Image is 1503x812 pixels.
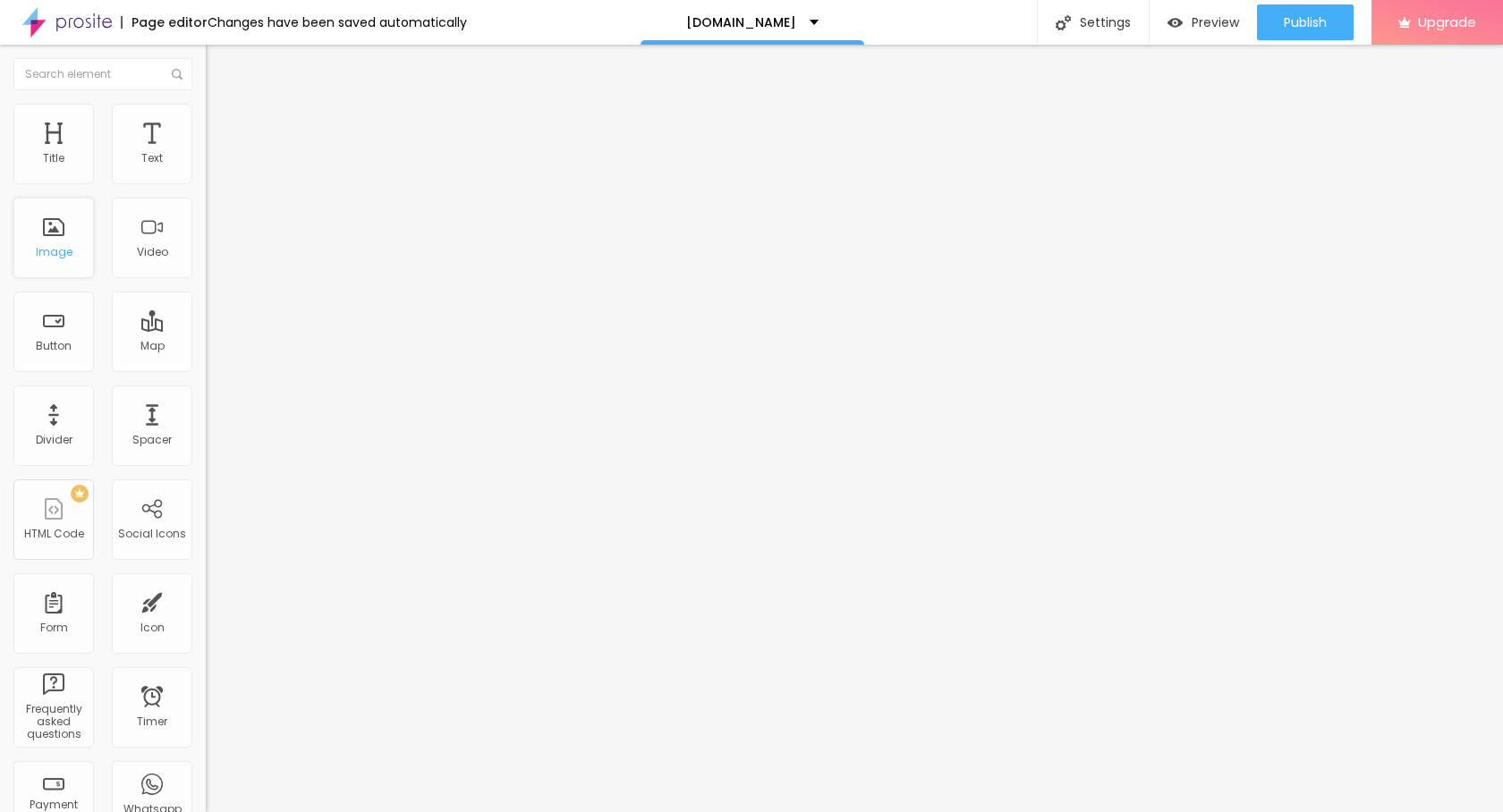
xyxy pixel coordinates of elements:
div: Divider [36,434,72,446]
button: Preview [1150,4,1257,40]
span: Publish [1284,15,1327,30]
span: Upgrade [1418,14,1476,30]
div: Changes have been saved automatically [208,16,467,29]
img: Icone [172,69,183,80]
div: HTML Code [24,528,84,540]
div: Video [137,246,168,258]
div: Map [140,340,165,352]
div: Spacer [132,434,172,446]
img: Icone [1056,15,1071,30]
div: Frequently asked questions [18,703,89,741]
div: Text [141,152,163,165]
div: Timer [137,715,167,728]
div: Social Icons [118,528,186,540]
div: Icon [140,622,165,634]
div: Button [36,340,72,352]
div: Form [40,622,68,634]
p: [DOMAIN_NAME] [686,16,796,29]
input: Search element [13,58,192,90]
span: Preview [1192,15,1239,30]
div: Image [36,246,72,258]
img: view-1.svg [1168,15,1183,30]
div: Title [43,152,64,165]
button: Publish [1257,4,1354,40]
div: Page editor [121,16,208,29]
